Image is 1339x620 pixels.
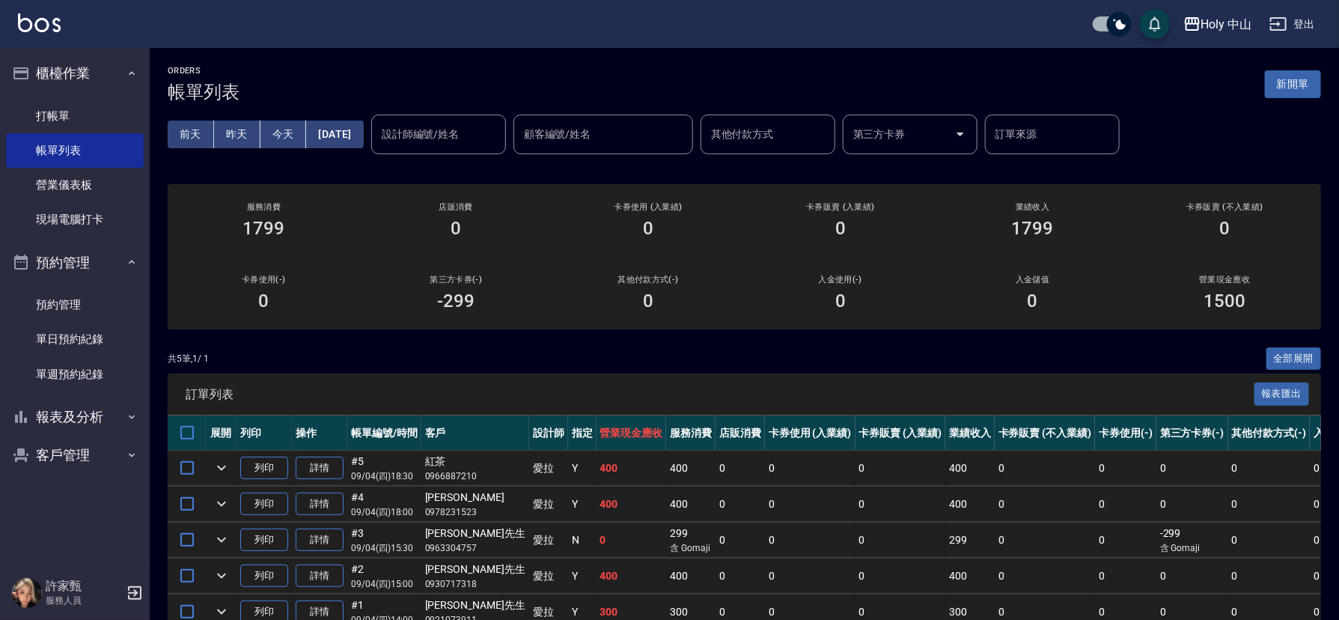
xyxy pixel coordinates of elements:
[945,523,995,558] td: 299
[954,202,1111,212] h2: 業績收入
[716,451,765,486] td: 0
[378,202,534,212] h2: 店販消費
[643,218,653,239] h3: 0
[6,243,144,282] button: 預約管理
[597,559,667,594] td: 400
[347,559,421,594] td: #2
[425,526,525,541] div: [PERSON_NAME]先生
[296,565,344,588] a: 詳情
[168,82,240,103] h3: 帳單列表
[765,416,855,451] th: 卡券使用 (入業績)
[995,523,1095,558] td: 0
[995,416,1095,451] th: 卡券販賣 (不入業績)
[529,487,568,522] td: 愛拉
[855,451,946,486] td: 0
[529,416,568,451] th: 設計師
[765,559,855,594] td: 0
[765,487,855,522] td: 0
[1095,559,1156,594] td: 0
[1177,9,1258,40] button: Holy 中山
[1012,218,1054,239] h3: 1799
[425,505,525,519] p: 0978231523
[168,121,214,148] button: 前天
[425,577,525,591] p: 0930717318
[6,133,144,168] a: 帳單列表
[347,487,421,522] td: #4
[1228,487,1311,522] td: 0
[240,457,288,480] button: 列印
[1266,347,1322,371] button: 全部展開
[425,454,525,469] div: 紅茶
[1156,416,1228,451] th: 第三方卡券(-)
[210,493,233,515] button: expand row
[765,451,855,486] td: 0
[1028,291,1038,311] h3: 0
[347,523,421,558] td: #3
[425,541,525,555] p: 0963304757
[995,451,1095,486] td: 0
[46,594,122,607] p: 服務人員
[835,291,846,311] h3: 0
[296,529,344,552] a: 詳情
[855,559,946,594] td: 0
[945,416,995,451] th: 業績收入
[1156,523,1228,558] td: -299
[1228,523,1311,558] td: 0
[6,436,144,475] button: 客戶管理
[995,559,1095,594] td: 0
[425,490,525,505] div: [PERSON_NAME]
[46,579,122,594] h5: 許家甄
[237,416,292,451] th: 列印
[1263,10,1321,38] button: 登出
[306,121,363,148] button: [DATE]
[995,487,1095,522] td: 0
[597,416,667,451] th: 營業現金應收
[1095,416,1156,451] th: 卡券使用(-)
[6,322,144,356] a: 單日預約紀錄
[945,559,995,594] td: 400
[855,523,946,558] td: 0
[210,565,233,587] button: expand row
[529,559,568,594] td: 愛拉
[378,275,534,285] h2: 第三方卡券(-)
[1156,559,1228,594] td: 0
[6,202,144,237] a: 現場電腦打卡
[666,416,716,451] th: 服務消費
[954,275,1111,285] h2: 入金儲值
[1265,70,1321,98] button: 新開單
[437,291,475,311] h3: -299
[570,275,727,285] h2: 其他付款方式(-)
[1220,218,1230,239] h3: 0
[240,529,288,552] button: 列印
[568,487,597,522] td: Y
[597,487,667,522] td: 400
[570,202,727,212] h2: 卡券使用 (入業績)
[568,451,597,486] td: Y
[666,523,716,558] td: 299
[716,416,765,451] th: 店販消費
[421,416,529,451] th: 客戶
[945,451,995,486] td: 400
[666,487,716,522] td: 400
[1228,559,1311,594] td: 0
[1160,541,1224,555] p: 含 Gomaji
[716,523,765,558] td: 0
[1095,523,1156,558] td: 0
[762,202,918,212] h2: 卡券販賣 (入業績)
[568,559,597,594] td: Y
[1254,383,1310,406] button: 報表匯出
[948,122,972,146] button: Open
[716,487,765,522] td: 0
[6,398,144,437] button: 報表及分析
[568,523,597,558] td: N
[12,578,42,608] img: Person
[1156,487,1228,522] td: 0
[529,451,568,486] td: 愛拉
[835,218,846,239] h3: 0
[6,54,144,93] button: 櫃檯作業
[1140,9,1170,39] button: save
[1201,15,1252,34] div: Holy 中山
[186,275,342,285] h2: 卡券使用(-)
[945,487,995,522] td: 400
[666,451,716,486] td: 400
